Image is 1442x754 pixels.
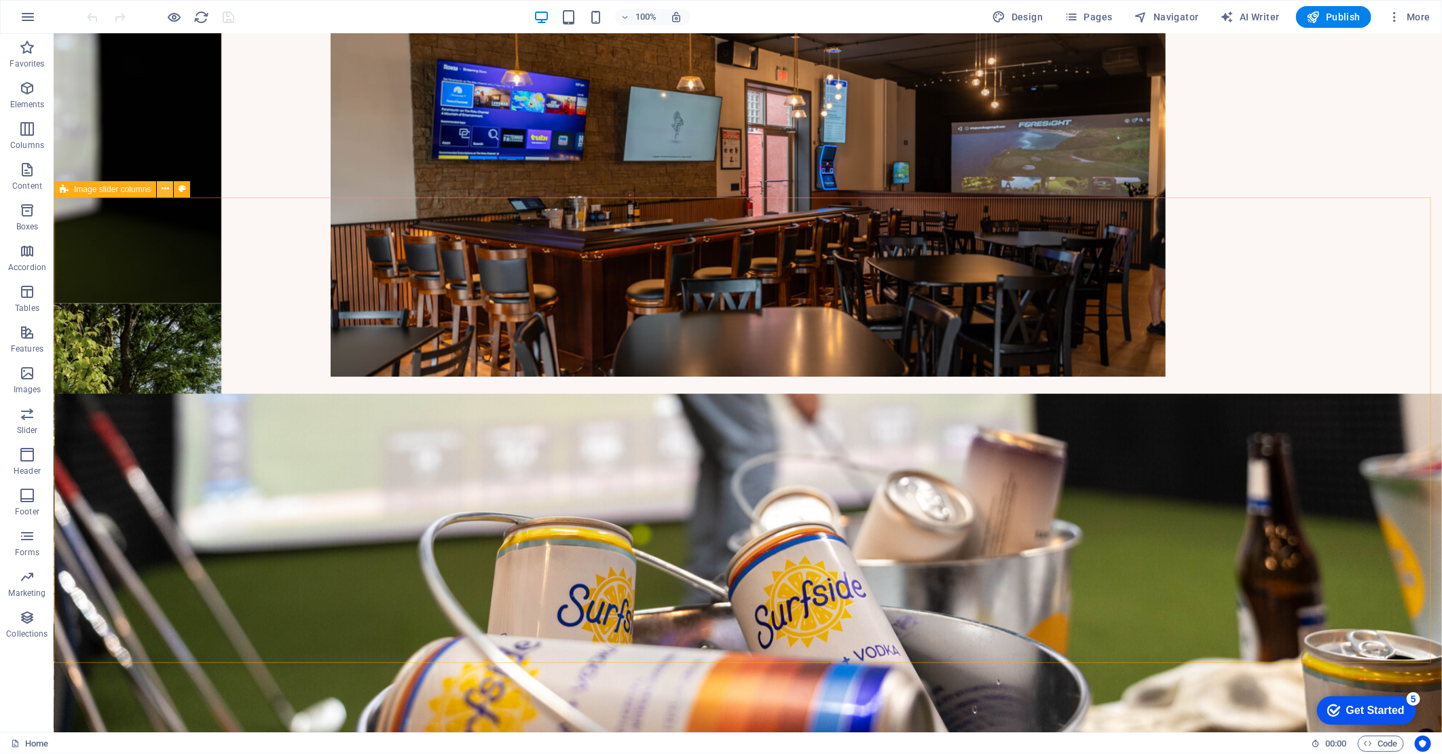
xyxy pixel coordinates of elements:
a: Click to cancel selection. Double-click to open Pages [11,736,48,752]
p: Images [14,384,41,395]
button: reload [193,9,210,25]
p: Boxes [16,221,39,232]
span: Pages [1065,10,1112,24]
p: Columns [10,140,44,151]
div: Get Started [40,15,98,27]
div: 5 [100,3,114,16]
button: Navigator [1129,6,1204,28]
button: AI Writer [1215,6,1285,28]
p: Footer [15,506,39,517]
p: Marketing [8,588,45,599]
span: Publish [1307,10,1361,24]
i: On resize automatically adjust zoom level to fit chosen device. [671,11,683,23]
button: More [1382,6,1436,28]
p: Slider [17,425,38,436]
p: Elements [10,99,45,110]
span: AI Writer [1221,10,1280,24]
p: Favorites [10,58,44,69]
span: More [1388,10,1430,24]
span: Image slider columns [74,185,151,193]
button: Usercentrics [1415,736,1431,752]
p: Collections [6,628,48,639]
button: Click here to leave preview mode and continue editing [166,9,183,25]
span: Design [993,10,1043,24]
span: 00 00 [1325,736,1346,752]
button: Design [987,6,1049,28]
p: Header [14,466,41,476]
i: Reload page [194,10,210,25]
span: : [1335,738,1337,749]
div: Get Started 5 items remaining, 0% complete [11,7,110,35]
h6: Session time [1311,736,1347,752]
span: Navigator [1134,10,1199,24]
p: Forms [15,547,39,558]
p: Tables [15,303,39,314]
div: Design (Ctrl+Alt+Y) [987,6,1049,28]
button: Code [1358,736,1404,752]
button: 100% [615,9,663,25]
button: Pages [1059,6,1117,28]
p: Accordion [8,262,46,273]
p: Content [12,181,42,191]
button: Publish [1296,6,1371,28]
h6: 100% [635,9,657,25]
p: Features [11,343,43,354]
span: Code [1364,736,1398,752]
